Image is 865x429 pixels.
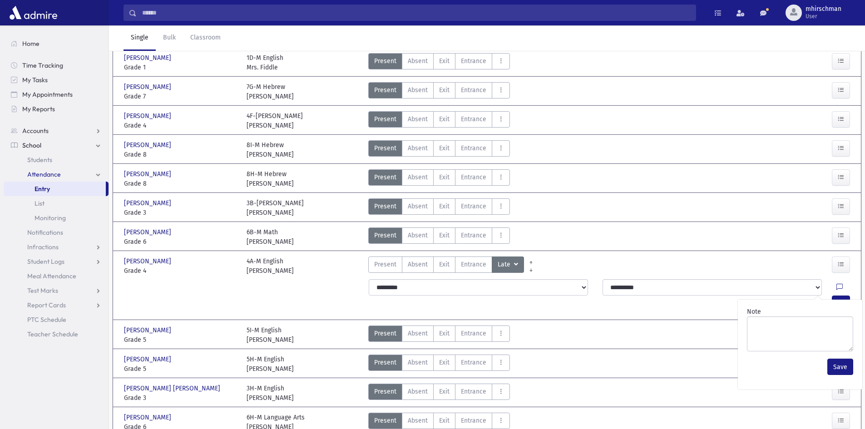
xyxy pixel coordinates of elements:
span: Report Cards [27,301,66,309]
a: Monitoring [4,211,109,225]
div: AttTypes [368,111,510,130]
span: Present [374,260,396,269]
span: PTC Schedule [27,316,66,324]
div: 5H-M English [PERSON_NAME] [247,355,294,374]
span: Present [374,387,396,396]
span: Grade 3 [124,393,237,403]
a: School [4,138,109,153]
span: Exit [439,231,450,240]
a: Test Marks [4,283,109,298]
a: Single [124,25,156,51]
span: [PERSON_NAME] [124,198,173,208]
span: User [806,13,841,20]
div: AttTypes [368,140,510,159]
span: Exit [439,416,450,425]
span: [PERSON_NAME] [124,111,173,121]
span: School [22,141,41,149]
div: AttTypes [368,355,510,374]
span: Time Tracking [22,61,63,69]
span: [PERSON_NAME] [124,325,173,335]
div: 4A-M English [PERSON_NAME] [247,256,294,276]
button: Late [492,256,524,273]
span: Infractions [27,243,59,251]
div: 3H-M English [PERSON_NAME] [247,384,294,403]
span: Entry [35,185,50,193]
span: Home [22,39,40,48]
span: Entrance [461,143,486,153]
span: Monitoring [35,214,66,222]
span: Present [374,231,396,240]
a: Notifications [4,225,109,240]
span: Absent [408,387,428,396]
span: Exit [439,143,450,153]
span: Exit [439,114,450,124]
div: AttTypes [368,227,510,247]
span: Absent [408,329,428,338]
span: mhirschman [806,5,841,13]
span: Entrance [461,231,486,240]
span: Grade 5 [124,364,237,374]
div: AttTypes [368,256,524,276]
a: Report Cards [4,298,109,312]
span: Attendance [27,170,61,178]
span: Absent [408,85,428,95]
span: Exit [439,173,450,182]
span: Students [27,156,52,164]
input: Search [137,5,696,21]
span: [PERSON_NAME] [124,82,173,92]
span: Absent [408,114,428,124]
a: Meal Attendance [4,269,109,283]
span: Exit [439,329,450,338]
a: Infractions [4,240,109,254]
span: [PERSON_NAME] [124,140,173,150]
span: Grade 4 [124,121,237,130]
a: My Appointments [4,87,109,102]
span: Grade 1 [124,63,237,72]
span: Exit [439,56,450,66]
div: 5I-M English [PERSON_NAME] [247,325,294,345]
a: Teacher Schedule [4,327,109,341]
span: Exit [439,387,450,396]
div: 7G-M Hebrew [PERSON_NAME] [247,82,294,101]
span: [PERSON_NAME] [124,256,173,266]
span: Entrance [461,387,486,396]
span: Entrance [461,114,486,124]
span: Grade 4 [124,266,237,276]
span: Exit [439,85,450,95]
span: Grade 8 [124,179,237,188]
span: Grade 3 [124,208,237,217]
span: Meal Attendance [27,272,76,280]
span: Present [374,202,396,211]
a: My Tasks [4,73,109,87]
span: Present [374,416,396,425]
div: 4F-[PERSON_NAME] [PERSON_NAME] [247,111,303,130]
label: Note [747,307,761,316]
span: Absent [408,56,428,66]
a: Entry [4,182,106,196]
span: Entrance [461,329,486,338]
span: My Tasks [22,76,48,84]
span: Exit [439,202,450,211]
span: Absent [408,202,428,211]
span: Exit [439,358,450,367]
span: Absent [408,143,428,153]
a: Attendance [4,167,109,182]
div: 1D-M English Mrs. Fiddle [247,53,283,72]
span: Teacher Schedule [27,330,78,338]
span: [PERSON_NAME] [PERSON_NAME] [124,384,222,393]
span: Present [374,114,396,124]
div: AttTypes [368,169,510,188]
span: [PERSON_NAME] [124,355,173,364]
span: Student Logs [27,257,64,266]
a: Classroom [183,25,228,51]
span: Absent [408,260,428,269]
span: Absent [408,173,428,182]
span: [PERSON_NAME] [124,227,173,237]
span: Present [374,143,396,153]
span: List [35,199,44,207]
a: My Reports [4,102,109,116]
span: Absent [408,358,428,367]
a: List [4,196,109,211]
img: AdmirePro [7,4,59,22]
span: Accounts [22,127,49,135]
